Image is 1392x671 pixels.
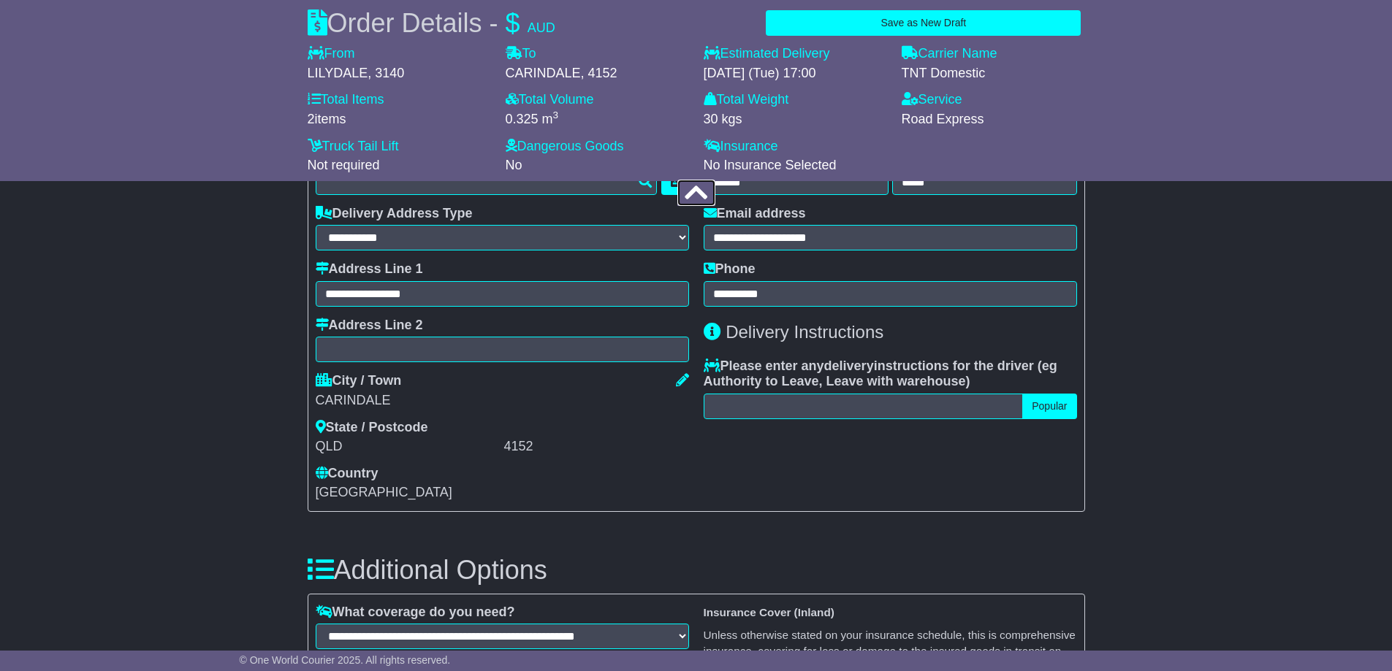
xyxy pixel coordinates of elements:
sup: 3 [553,110,559,120]
span: 30 [704,112,718,126]
div: Road Express [902,112,1085,128]
span: 0.325 [506,112,539,126]
label: Total Volume [506,92,594,108]
label: Address Line 2 [316,318,423,334]
label: Dangerous Goods [506,139,624,155]
span: Not required [308,158,380,172]
label: Carrier Name [902,46,997,62]
label: Total Items [308,92,384,108]
label: To [506,46,536,62]
label: Service [902,92,962,108]
div: QLD [316,439,501,455]
div: 4152 [504,439,689,455]
div: items [308,112,491,128]
span: $ [506,8,520,38]
label: From [308,46,355,62]
label: Email address [704,206,806,222]
div: CARINDALE [316,393,689,409]
span: LILYDALE [308,66,368,80]
span: CARINDALE [506,66,581,80]
label: Delivery Address Type [316,206,473,222]
label: State / Postcode [316,420,428,436]
div: TNT Domestic [902,66,1085,82]
label: Truck Tail Lift [308,139,399,155]
label: Address Line 1 [316,261,423,277]
span: delivery [824,358,874,373]
span: © One World Courier 2025. All rights reserved. [240,654,451,666]
span: AUD [528,20,555,35]
label: Estimated Delivery [704,46,887,62]
button: Save as New Draft [766,10,1081,36]
span: [GEOGRAPHIC_DATA] [316,485,452,499]
span: kgs [722,112,742,126]
label: Country [316,466,379,482]
label: City / Town [316,373,402,389]
div: Order Details - [308,7,555,39]
label: Insurance [704,139,778,155]
span: , 4152 [581,66,617,80]
button: Popular [1022,394,1076,419]
span: m [542,112,559,126]
span: 2 [308,112,315,126]
label: Phone [704,261,756,277]
span: No Insurance Selected [704,158,837,172]
label: Total Weight [704,92,789,108]
span: , 3140 [368,66,404,80]
h3: Additional Options [308,556,1085,585]
b: Insurance Cover (Inland) [704,606,834,618]
label: Please enter any instructions for the driver ( ) [704,358,1077,390]
label: What coverage do you need? [316,605,515,621]
span: Delivery Instructions [726,322,883,342]
span: No [506,158,522,172]
span: eg Authority to Leave, Leave with warehouse [704,358,1057,389]
div: [DATE] (Tue) 17:00 [704,66,887,82]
